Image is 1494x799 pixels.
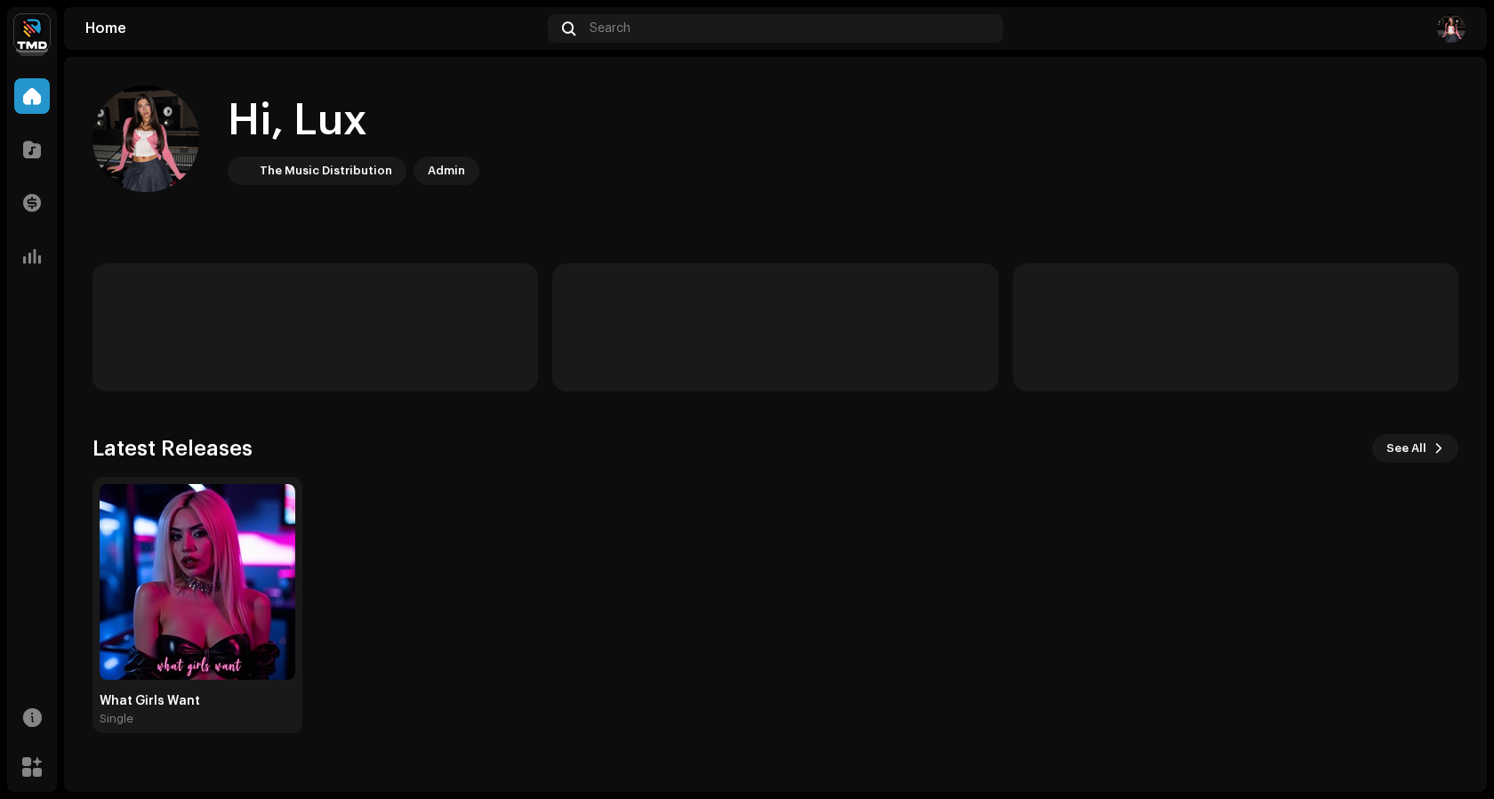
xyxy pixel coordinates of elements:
[100,484,295,680] img: 5bb267e0-b7ef-41e3-8931-06dbec3ca31c
[14,14,50,50] img: 622bc8f8-b98b-49b5-8c6c-3a84fb01c0a0
[260,160,392,182] div: The Music Distribution
[1386,431,1426,466] span: See All
[1437,14,1466,43] img: 40832b3e-4d76-4046-853c-b17ba46d608b
[228,93,479,149] div: Hi, Lux
[590,21,631,36] span: Search
[92,85,199,192] img: 40832b3e-4d76-4046-853c-b17ba46d608b
[100,694,295,708] div: What Girls Want
[231,160,253,182] img: 622bc8f8-b98b-49b5-8c6c-3a84fb01c0a0
[1372,434,1458,463] button: See All
[92,434,253,463] h3: Latest Releases
[100,712,133,726] div: Single
[85,21,541,36] div: Home
[428,160,465,182] div: Admin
